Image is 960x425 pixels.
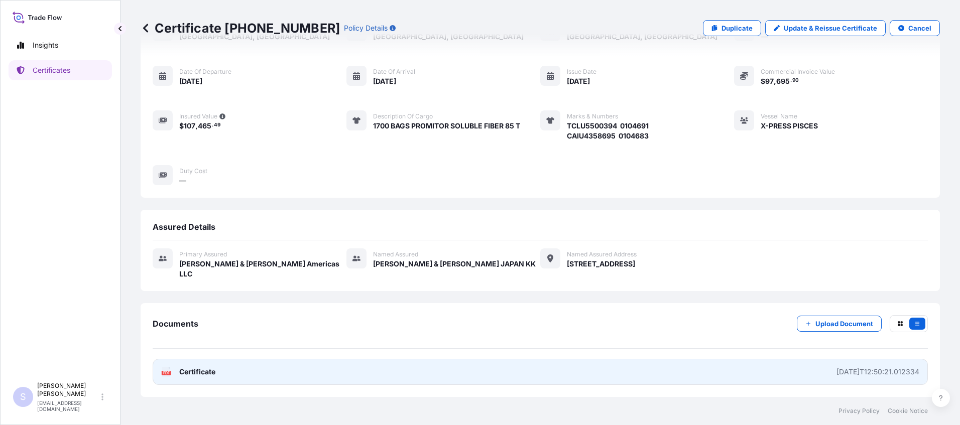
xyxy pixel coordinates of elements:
span: Certificate [179,367,215,377]
span: Date of departure [179,68,231,76]
span: Named Assured [373,250,418,258]
span: [PERSON_NAME] & [PERSON_NAME] Americas LLC [179,259,346,279]
span: . [212,123,213,127]
button: Upload Document [797,316,882,332]
span: Issue Date [567,68,596,76]
a: Cookie Notice [888,407,928,415]
span: 1700 BAGS PROMITOR SOLUBLE FIBER 85 T [373,121,520,131]
span: Commercial Invoice Value [761,68,835,76]
span: [STREET_ADDRESS] [567,259,635,269]
span: [DATE] [179,76,202,86]
button: Cancel [890,20,940,36]
span: $ [179,122,184,129]
p: Certificates [33,65,70,75]
text: PDF [163,371,170,375]
p: Update & Reissue Certificate [784,23,877,33]
span: 465 [198,122,211,129]
p: Policy Details [344,23,388,33]
span: Duty Cost [179,167,207,175]
a: Insights [9,35,112,55]
a: Certificates [9,60,112,80]
span: Named Assured Address [567,250,637,258]
a: Update & Reissue Certificate [765,20,886,36]
a: PDFCertificate[DATE]T12:50:21.012334 [153,359,928,385]
p: [EMAIL_ADDRESS][DOMAIN_NAME] [37,400,99,412]
p: Insights [33,40,58,50]
span: — [179,176,186,186]
a: Duplicate [703,20,761,36]
span: Assured Details [153,222,215,232]
span: 49 [214,123,220,127]
span: [DATE] [373,76,396,86]
p: Certificate [PHONE_NUMBER] [141,20,340,36]
span: Vessel Name [761,112,797,120]
span: Primary assured [179,250,227,258]
span: Marks & Numbers [567,112,618,120]
span: , [195,122,198,129]
span: . [790,79,792,82]
p: [PERSON_NAME] [PERSON_NAME] [37,382,99,398]
span: X-PRESS PISCES [761,121,818,131]
span: S [20,392,26,402]
span: 107 [184,122,195,129]
p: Cancel [908,23,931,33]
span: Description of cargo [373,112,433,120]
p: Upload Document [815,319,873,329]
span: $ [761,78,765,85]
span: 695 [776,78,790,85]
span: 90 [792,79,799,82]
a: Privacy Policy [838,407,880,415]
span: TCLU5500394 0104691 CAIU4358695 0104683 [567,121,649,141]
span: Date of arrival [373,68,415,76]
span: Insured Value [179,112,217,120]
span: [DATE] [567,76,590,86]
p: Duplicate [722,23,753,33]
span: Documents [153,319,198,329]
div: [DATE]T12:50:21.012334 [836,367,919,377]
span: , [774,78,776,85]
span: [PERSON_NAME] & [PERSON_NAME] JAPAN KK [373,259,536,269]
span: 97 [765,78,774,85]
